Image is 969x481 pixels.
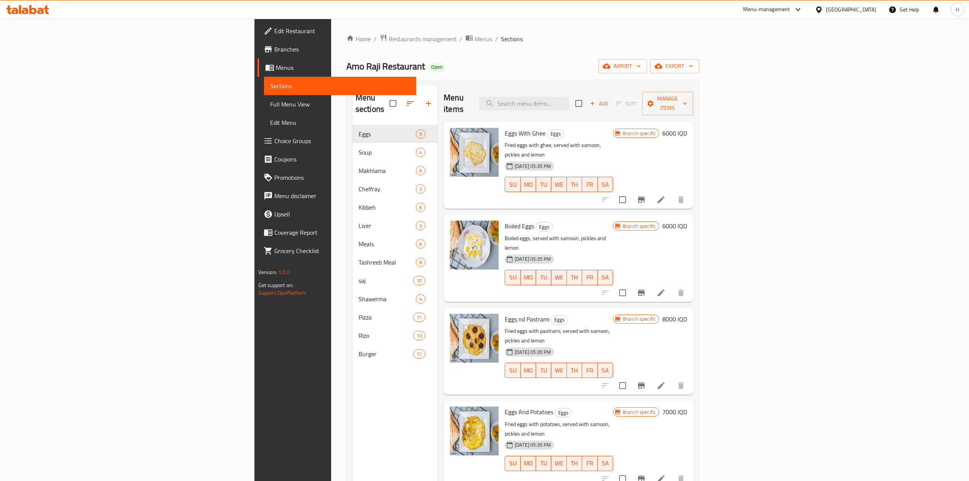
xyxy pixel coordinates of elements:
span: Select to update [615,378,631,394]
button: SU [505,177,520,192]
a: Support.OpsPlatform [258,288,307,298]
button: WE [551,177,567,192]
span: 9 [416,131,425,138]
div: [GEOGRAPHIC_DATA] [826,5,876,14]
p: Fried eggs with potatoes, served with samoon, pickles and lemon [505,420,613,439]
div: Eggs [547,129,564,139]
span: 13 [414,332,425,339]
span: 6 [416,204,425,211]
button: Branch-specific-item [632,190,650,209]
span: TH [570,272,579,283]
span: Eggs With Ghee [505,128,546,139]
button: MO [521,270,536,285]
button: TH [567,363,582,378]
span: export [656,61,693,71]
span: Select to update [615,285,631,301]
span: Eggs ِnd Pastrami [505,313,549,325]
span: Menus [276,63,410,72]
span: Select section [571,95,587,111]
span: Menus [475,34,492,44]
span: FR [585,458,594,469]
span: Liver [359,221,416,230]
span: Kibbeh [359,203,416,212]
a: Edit menu item [657,381,666,390]
a: Menus [465,34,492,44]
div: items [416,129,425,139]
a: Edit menu item [657,195,666,204]
span: 8 [416,259,425,266]
button: FR [582,177,597,192]
h6: 8000 IQD [662,314,687,324]
button: TH [567,270,582,285]
span: TH [570,179,579,190]
a: Restaurants management [380,34,457,44]
li: / [495,34,498,44]
nav: Menu sections [353,122,438,366]
span: SA [601,272,610,283]
button: SA [598,177,613,192]
a: Grocery Checklist [258,242,416,260]
span: Eggs [536,223,552,231]
a: Promotions [258,168,416,187]
span: Upsell [274,210,410,219]
span: WE [554,179,563,190]
button: MO [521,456,536,471]
div: Open [428,63,446,72]
button: TU [536,363,551,378]
a: Menu disclaimer [258,187,416,205]
span: TU [539,365,548,376]
span: 6 [416,167,425,174]
span: Sections [270,81,410,90]
button: Branch-specific-item [632,284,650,302]
div: Rizo13 [353,326,438,345]
span: Manage items [648,94,687,113]
div: Pizza11 [353,308,438,326]
span: Add item [587,98,611,110]
button: TH [567,456,582,471]
div: items [416,239,425,249]
span: Full Menu View [270,100,410,109]
button: SA [598,456,613,471]
span: MO [524,179,533,190]
button: TU [536,456,551,471]
div: Eggs [551,315,568,324]
a: Menus [258,58,416,77]
div: saj10 [353,271,438,290]
div: saj [359,276,413,285]
span: WE [554,365,563,376]
div: items [413,349,425,358]
span: WE [554,272,563,283]
span: Get support on: [258,280,293,290]
span: 1.0.0 [278,267,290,277]
span: Amo Raji Restaurant [346,58,425,75]
a: Full Menu View [264,95,416,113]
div: Chelfray3 [353,180,438,198]
span: Choice Groups [274,136,410,145]
span: Soup [359,148,416,157]
button: MO [521,363,536,378]
div: Pizza [359,313,413,322]
span: Makhlama [359,166,416,175]
span: Eggs [555,408,571,417]
button: TU [536,177,551,192]
span: H [956,5,959,14]
span: WE [554,458,563,469]
button: import [598,59,647,73]
div: Makhlama6 [353,161,438,180]
span: FR [585,272,594,283]
button: SU [505,270,520,285]
span: 4 [416,149,425,156]
span: Boiled Eggs [505,220,534,232]
span: import [604,61,641,71]
div: Eggs [536,222,553,231]
button: TU [536,270,551,285]
button: WE [551,270,567,285]
span: 6 [416,240,425,248]
img: Eggs With Ghee [450,128,499,177]
span: Coupons [274,155,410,164]
span: Edit Menu [270,118,410,127]
span: FR [585,179,594,190]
